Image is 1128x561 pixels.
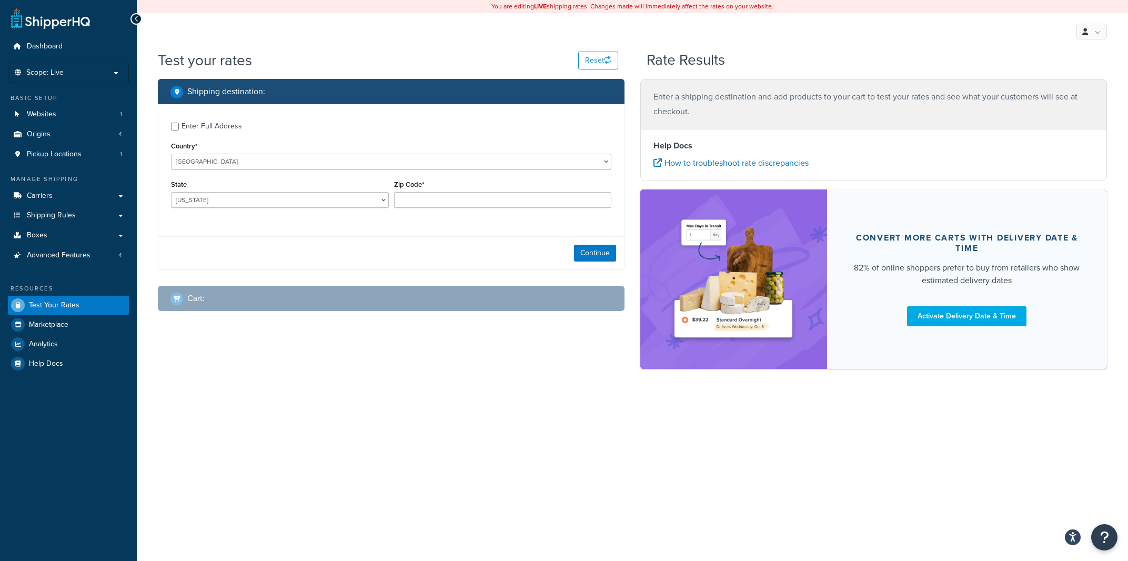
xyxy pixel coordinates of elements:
a: Pickup Locations1 [8,145,129,164]
a: Boxes [8,226,129,245]
a: Help Docs [8,354,129,373]
a: Marketplace [8,315,129,334]
span: Analytics [29,340,58,349]
a: How to troubleshoot rate discrepancies [653,157,809,169]
div: Basic Setup [8,94,129,103]
span: Shipping Rules [27,211,76,220]
a: Dashboard [8,37,129,56]
div: Resources [8,284,129,293]
span: 4 [118,130,122,139]
img: feature-image-ddt-36eae7f7280da8017bfb280eaccd9c446f90b1fe08728e4019434db127062ab4.png [668,205,799,353]
span: Advanced Features [27,251,90,260]
div: Enter Full Address [182,119,242,134]
span: Scope: Live [26,68,64,77]
div: 82% of online shoppers prefer to buy from retailers who show estimated delivery dates [852,262,1082,287]
a: Test Your Rates [8,296,129,315]
button: Open Resource Center [1091,524,1117,550]
li: Websites [8,105,129,124]
a: Analytics [8,335,129,354]
li: Pickup Locations [8,145,129,164]
span: Marketplace [29,320,68,329]
h2: Cart : [187,294,205,303]
span: 1 [120,110,122,119]
h4: Help Docs [653,139,1094,152]
label: Zip Code* [394,181,424,188]
div: Convert more carts with delivery date & time [852,233,1082,254]
h1: Test your rates [158,50,252,71]
span: Dashboard [27,42,63,51]
h2: Rate Results [647,52,725,68]
span: Boxes [27,231,47,240]
span: Origins [27,130,51,139]
a: Activate Delivery Date & Time [907,306,1026,326]
a: Origins4 [8,125,129,144]
span: 1 [120,150,122,159]
label: State [171,181,187,188]
input: Enter Full Address [171,123,179,131]
button: Reset [578,52,618,69]
span: Help Docs [29,359,63,368]
h2: Shipping destination : [187,87,265,96]
span: 4 [118,251,122,260]
a: Shipping Rules [8,206,129,225]
div: Manage Shipping [8,175,129,184]
span: Websites [27,110,56,119]
li: Origins [8,125,129,144]
span: Carriers [27,192,53,201]
a: Advanced Features4 [8,246,129,265]
a: Websites1 [8,105,129,124]
span: Pickup Locations [27,150,82,159]
span: Test Your Rates [29,301,79,310]
li: Advanced Features [8,246,129,265]
p: Enter a shipping destination and add products to your cart to test your rates and see what your c... [653,89,1094,119]
b: LIVE [534,2,547,11]
a: Carriers [8,186,129,206]
label: Country* [171,142,197,150]
button: Continue [574,245,616,262]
